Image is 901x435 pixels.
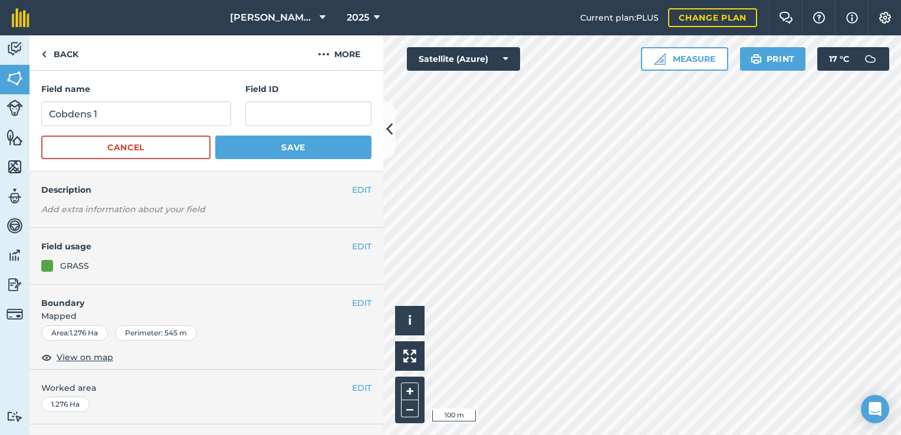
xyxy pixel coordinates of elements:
[41,350,52,364] img: svg+xml;base64,PHN2ZyB4bWxucz0iaHR0cDovL3d3dy53My5vcmcvMjAwMC9zdmciIHdpZHRoPSIxOCIgaGVpZ2h0PSIyNC...
[230,11,315,25] span: [PERSON_NAME] LTD
[41,183,371,196] h4: Description
[6,40,23,58] img: svg+xml;base64,PD94bWwgdmVyc2lvbj0iMS4wIiBlbmNvZGluZz0idXRmLTgiPz4KPCEtLSBHZW5lcmF0b3I6IEFkb2JlIE...
[654,53,666,65] img: Ruler icon
[29,35,90,70] a: Back
[407,47,520,71] button: Satellite (Azure)
[41,136,211,159] button: Cancel
[352,381,371,394] button: EDIT
[403,350,416,362] img: Four arrows, one pointing top left, one top right, one bottom right and the last bottom left
[41,83,231,95] h4: Field name
[740,47,806,71] button: Print
[401,383,419,400] button: +
[352,296,371,309] button: EDIT
[41,47,47,61] img: svg+xml;base64,PHN2ZyB4bWxucz0iaHR0cDovL3d3dy53My5vcmcvMjAwMC9zdmciIHdpZHRoPSI5IiBoZWlnaHQ9IjI0Ii...
[41,240,352,253] h4: Field usage
[115,325,197,341] div: Perimeter : 545 m
[41,397,90,412] div: 1.276 Ha
[60,259,89,272] div: GRASS
[829,47,849,71] span: 17 ° C
[57,351,113,364] span: View on map
[6,276,23,294] img: svg+xml;base64,PD94bWwgdmVyc2lvbj0iMS4wIiBlbmNvZGluZz0idXRmLTgiPz4KPCEtLSBHZW5lcmF0b3I6IEFkb2JlIE...
[6,187,23,205] img: svg+xml;base64,PD94bWwgdmVyc2lvbj0iMS4wIiBlbmNvZGluZz0idXRmLTgiPz4KPCEtLSBHZW5lcmF0b3I6IEFkb2JlIE...
[859,47,882,71] img: svg+xml;base64,PD94bWwgdmVyc2lvbj0iMS4wIiBlbmNvZGluZz0idXRmLTgiPz4KPCEtLSBHZW5lcmF0b3I6IEFkb2JlIE...
[6,128,23,146] img: svg+xml;base64,PHN2ZyB4bWxucz0iaHR0cDovL3d3dy53My5vcmcvMjAwMC9zdmciIHdpZHRoPSI1NiIgaGVpZ2h0PSI2MC...
[6,70,23,87] img: svg+xml;base64,PHN2ZyB4bWxucz0iaHR0cDovL3d3dy53My5vcmcvMjAwMC9zdmciIHdpZHRoPSI1NiIgaGVpZ2h0PSI2MC...
[861,395,889,423] div: Open Intercom Messenger
[401,400,419,417] button: –
[751,52,762,66] img: svg+xml;base64,PHN2ZyB4bWxucz0iaHR0cDovL3d3dy53My5vcmcvMjAwMC9zdmciIHdpZHRoPSIxOSIgaGVpZ2h0PSIyNC...
[6,246,23,264] img: svg+xml;base64,PD94bWwgdmVyc2lvbj0iMS4wIiBlbmNvZGluZz0idXRmLTgiPz4KPCEtLSBHZW5lcmF0b3I6IEFkb2JlIE...
[12,8,29,27] img: fieldmargin Logo
[878,12,892,24] img: A cog icon
[6,100,23,116] img: svg+xml;base64,PD94bWwgdmVyc2lvbj0iMS4wIiBlbmNvZGluZz0idXRmLTgiPz4KPCEtLSBHZW5lcmF0b3I6IEFkb2JlIE...
[6,306,23,322] img: svg+xml;base64,PD94bWwgdmVyc2lvbj0iMS4wIiBlbmNvZGluZz0idXRmLTgiPz4KPCEtLSBHZW5lcmF0b3I6IEFkb2JlIE...
[318,47,330,61] img: svg+xml;base64,PHN2ZyB4bWxucz0iaHR0cDovL3d3dy53My5vcmcvMjAwMC9zdmciIHdpZHRoPSIyMCIgaGVpZ2h0PSIyNC...
[29,285,352,309] h4: Boundary
[6,217,23,235] img: svg+xml;base64,PD94bWwgdmVyc2lvbj0iMS4wIiBlbmNvZGluZz0idXRmLTgiPz4KPCEtLSBHZW5lcmF0b3I6IEFkb2JlIE...
[295,35,383,70] button: More
[41,204,205,215] em: Add extra information about your field
[817,47,889,71] button: 17 °C
[352,240,371,253] button: EDIT
[245,83,371,95] h4: Field ID
[408,313,412,328] span: i
[352,183,371,196] button: EDIT
[668,8,757,27] a: Change plan
[41,381,371,394] span: Worked area
[347,11,369,25] span: 2025
[215,136,371,159] button: Save
[6,158,23,176] img: svg+xml;base64,PHN2ZyB4bWxucz0iaHR0cDovL3d3dy53My5vcmcvMjAwMC9zdmciIHdpZHRoPSI1NiIgaGVpZ2h0PSI2MC...
[6,411,23,422] img: svg+xml;base64,PD94bWwgdmVyc2lvbj0iMS4wIiBlbmNvZGluZz0idXRmLTgiPz4KPCEtLSBHZW5lcmF0b3I6IEFkb2JlIE...
[846,11,858,25] img: svg+xml;base64,PHN2ZyB4bWxucz0iaHR0cDovL3d3dy53My5vcmcvMjAwMC9zdmciIHdpZHRoPSIxNyIgaGVpZ2h0PSIxNy...
[641,47,728,71] button: Measure
[41,325,108,341] div: Area : 1.276 Ha
[779,12,793,24] img: Two speech bubbles overlapping with the left bubble in the forefront
[580,11,659,24] span: Current plan : PLUS
[29,309,383,322] span: Mapped
[812,12,826,24] img: A question mark icon
[395,306,425,335] button: i
[41,350,113,364] button: View on map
